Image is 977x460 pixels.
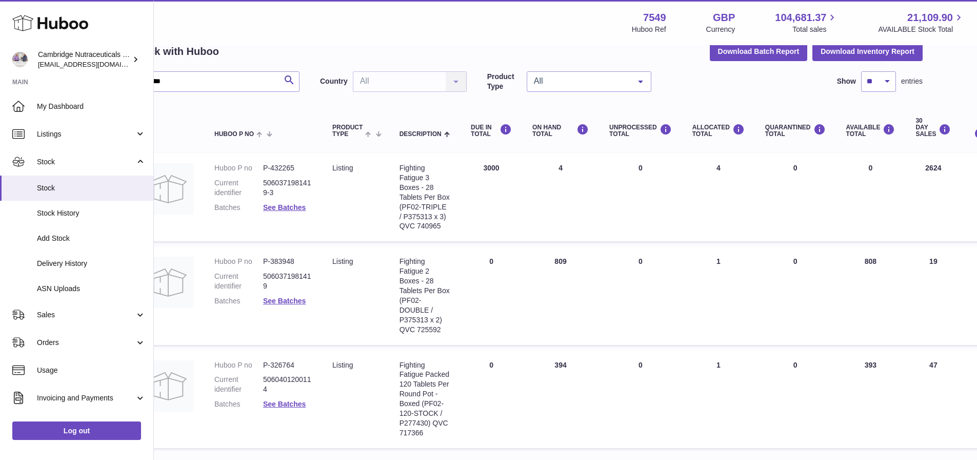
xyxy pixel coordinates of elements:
[682,246,755,344] td: 1
[793,164,797,172] span: 0
[643,11,666,25] strong: 7549
[263,360,312,370] dd: P-326764
[263,178,312,198] dd: 5060371981419-3
[907,11,953,25] span: 21,109.90
[400,360,450,438] div: Fighting Fatigue Packed 120 Tablets Per Round Pot - Boxed (PF02-120-STOCK / P277430) QVC 717366
[320,76,348,86] label: Country
[214,399,263,409] dt: Batches
[905,153,961,241] td: 2624
[878,25,965,34] span: AVAILABLE Stock Total
[263,400,306,408] a: See Batches
[214,272,263,291] dt: Current identifier
[12,52,28,67] img: qvc@camnutra.com
[143,257,194,308] img: product image
[682,153,755,241] td: 4
[812,42,923,61] button: Download Inventory Report
[214,131,254,138] span: Huboo P no
[632,25,666,34] div: Huboo Ref
[37,259,146,269] span: Delivery History
[915,118,951,138] div: 30 DAY SALES
[522,246,599,344] td: 809
[532,124,589,138] div: ON HAND Total
[400,257,450,334] div: Fighting Fatigue 2 Boxes - 28 Tablets Per Box (PF02-DOUBLE / P375313 x 2) QVC 725592
[37,102,146,111] span: My Dashboard
[471,124,512,138] div: DUE IN TOTAL
[775,11,826,25] span: 104,681.37
[793,257,797,265] span: 0
[38,50,130,69] div: Cambridge Nutraceuticals Ltd
[214,375,263,394] dt: Current identifier
[487,72,522,91] label: Product Type
[400,163,450,231] div: Fighting Fatigue 3 Boxes - 28 Tablets Per Box (PF02-TRIPLE / P375313 x 3) QVC 740965
[263,297,306,305] a: See Batches
[263,163,312,173] dd: P-432265
[263,375,312,394] dd: 5060401200114
[522,153,599,241] td: 4
[531,76,630,86] span: All
[836,153,906,241] td: 0
[461,350,522,448] td: 0
[214,203,263,213] dt: Batches
[905,246,961,344] td: 19
[713,11,735,25] strong: GBP
[37,284,146,294] span: ASN Uploads
[692,124,745,138] div: ALLOCATED Total
[710,42,808,61] button: Download Batch Report
[793,361,797,369] span: 0
[599,246,682,344] td: 0
[765,124,826,138] div: QUARANTINED Total
[214,296,263,306] dt: Batches
[599,153,682,241] td: 0
[38,60,151,68] span: [EMAIL_ADDRESS][DOMAIN_NAME]
[400,131,442,138] span: Description
[878,11,965,34] a: 21,109.90 AVAILABLE Stock Total
[37,393,135,403] span: Invoicing and Payments
[143,163,194,215] img: product image
[37,208,146,218] span: Stock History
[214,178,263,198] dt: Current identifier
[461,246,522,344] td: 0
[836,350,906,448] td: 393
[599,350,682,448] td: 0
[775,11,838,34] a: 104,681.37 Total sales
[214,163,263,173] dt: Huboo P no
[37,157,135,167] span: Stock
[905,350,961,448] td: 47
[37,338,135,348] span: Orders
[132,45,219,59] h2: Stock with Huboo
[609,124,672,138] div: UNPROCESSED Total
[37,366,146,375] span: Usage
[682,350,755,448] td: 1
[263,203,306,212] a: See Batches
[332,257,353,265] span: listing
[846,124,895,138] div: AVAILABLE Total
[214,360,263,370] dt: Huboo P no
[214,257,263,266] dt: Huboo P no
[792,25,838,34] span: Total sales
[37,234,146,243] span: Add Stock
[837,76,856,86] label: Show
[836,246,906,344] td: 808
[901,76,923,86] span: entries
[12,421,141,440] a: Log out
[263,257,312,266] dd: P-383948
[37,129,135,139] span: Listings
[332,164,353,172] span: listing
[332,361,353,369] span: listing
[706,25,735,34] div: Currency
[263,272,312,291] dd: 5060371981419
[37,183,146,193] span: Stock
[332,124,363,138] span: Product Type
[143,360,194,412] img: product image
[461,153,522,241] td: 3000
[522,350,599,448] td: 394
[37,310,135,320] span: Sales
